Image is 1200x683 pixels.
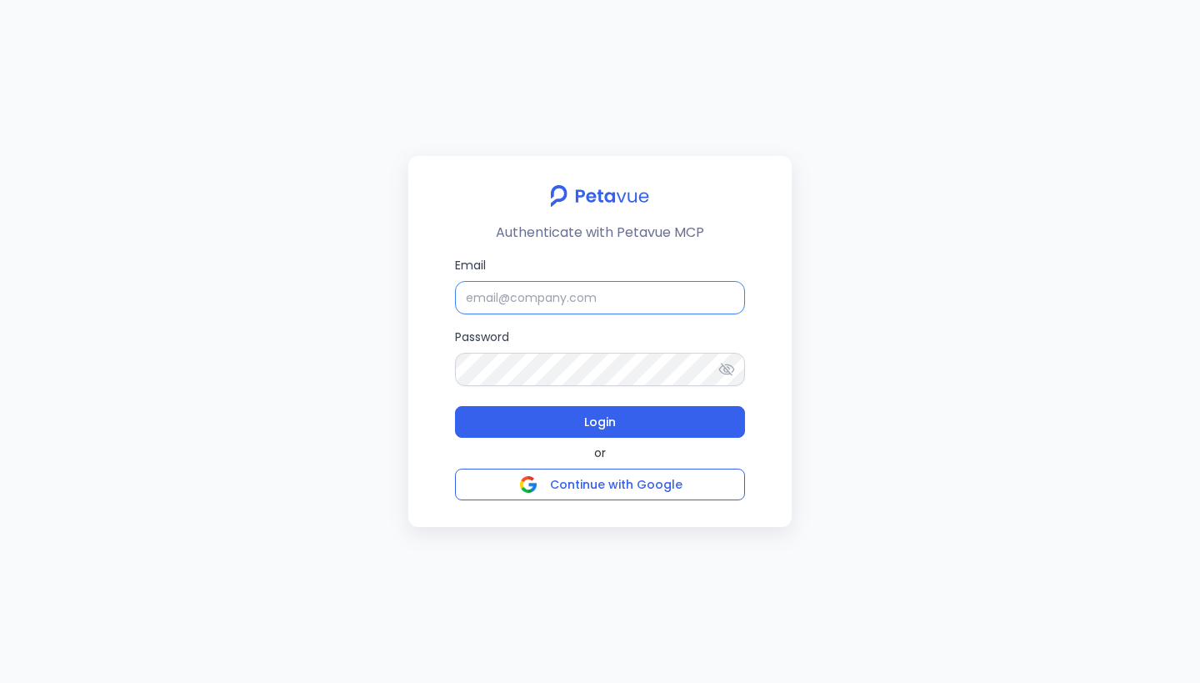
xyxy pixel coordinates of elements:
label: Email [455,256,745,314]
button: Login [455,406,745,438]
img: petavue logo [539,176,660,216]
span: Continue with Google [550,476,682,493]
span: or [594,444,606,462]
p: Authenticate with Petavue MCP [496,223,704,243]
input: Email [455,281,745,314]
button: Continue with Google [455,469,745,500]
input: Password [455,353,745,386]
span: Login [584,412,616,432]
label: Password [455,328,745,386]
